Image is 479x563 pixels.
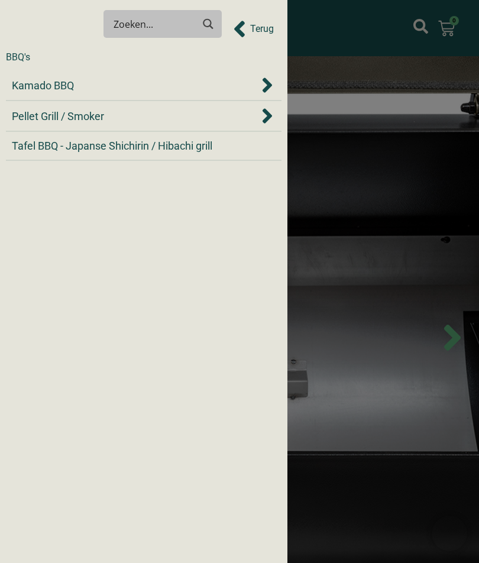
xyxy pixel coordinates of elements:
a: Pellet Grill / Smoker [12,108,259,124]
div: BBQ's [6,50,30,64]
a: Tafel BBQ - Japanse Shichirin / Hibachi grill [12,138,276,154]
button: Search magnifier button [198,14,218,34]
div: Pellet Grill / Smoker [12,107,276,125]
input: Search input [114,13,192,35]
iframe: Brevo live chat [432,516,467,551]
span: Tafel BBQ - Japanse Shichirin / Hibachi grill [12,138,212,154]
span: Pellet Grill / Smoker [12,108,104,124]
div: Kamado BBQ [12,76,276,94]
form: Search form [116,14,195,34]
span: Kamado BBQ [12,77,74,93]
a: Kamado BBQ [12,77,259,93]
